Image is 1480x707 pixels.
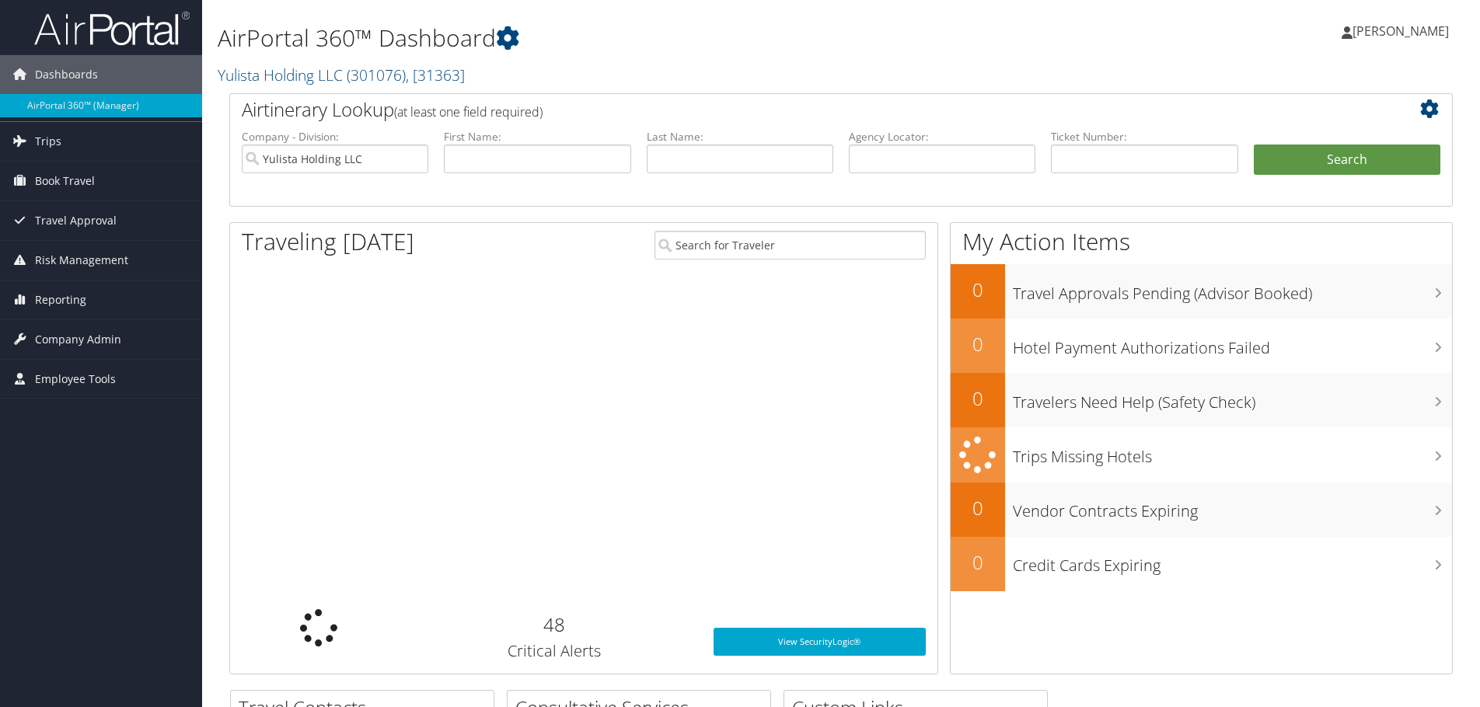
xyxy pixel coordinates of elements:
h2: Airtinerary Lookup [242,96,1339,123]
label: First Name: [444,129,630,145]
h2: 0 [951,549,1005,576]
h3: Credit Cards Expiring [1013,547,1452,576]
span: Book Travel [35,162,95,200]
span: (at least one field required) [394,103,543,120]
span: Reporting [35,280,86,319]
h3: Travelers Need Help (Safety Check) [1013,384,1452,413]
a: Yulista Holding LLC [218,64,465,85]
button: Search [1254,145,1440,176]
label: Company - Division: [242,129,428,145]
label: Last Name: [647,129,833,145]
h3: Vendor Contracts Expiring [1013,493,1452,522]
span: Company Admin [35,320,121,359]
h3: Hotel Payment Authorizations Failed [1013,329,1452,359]
label: Ticket Number: [1051,129,1237,145]
span: ( 301076 ) [347,64,406,85]
img: airportal-logo.png [34,10,190,47]
input: Search for Traveler [654,231,926,259]
a: 0Travelers Need Help (Safety Check) [951,373,1452,427]
span: , [ 31363 ] [406,64,465,85]
span: Risk Management [35,241,128,280]
h1: AirPortal 360™ Dashboard [218,22,1049,54]
h2: 0 [951,331,1005,357]
h1: Traveling [DATE] [242,225,414,258]
a: 0Credit Cards Expiring [951,537,1452,591]
span: Dashboards [35,55,98,94]
span: [PERSON_NAME] [1353,23,1449,40]
label: Agency Locator: [849,129,1035,145]
a: 0Hotel Payment Authorizations Failed [951,319,1452,373]
span: Travel Approval [35,201,117,240]
h3: Critical Alerts [418,640,689,662]
h1: My Action Items [951,225,1452,258]
h2: 0 [951,495,1005,521]
a: View SecurityLogic® [714,628,926,656]
h2: 48 [418,611,689,638]
h2: 0 [951,385,1005,412]
h2: 0 [951,277,1005,303]
a: 0Vendor Contracts Expiring [951,482,1452,537]
h3: Trips Missing Hotels [1013,438,1452,468]
h3: Travel Approvals Pending (Advisor Booked) [1013,275,1452,305]
span: Employee Tools [35,360,116,399]
span: Trips [35,122,61,161]
a: 0Travel Approvals Pending (Advisor Booked) [951,264,1452,319]
a: [PERSON_NAME] [1342,8,1464,54]
a: Trips Missing Hotels [951,427,1452,482]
